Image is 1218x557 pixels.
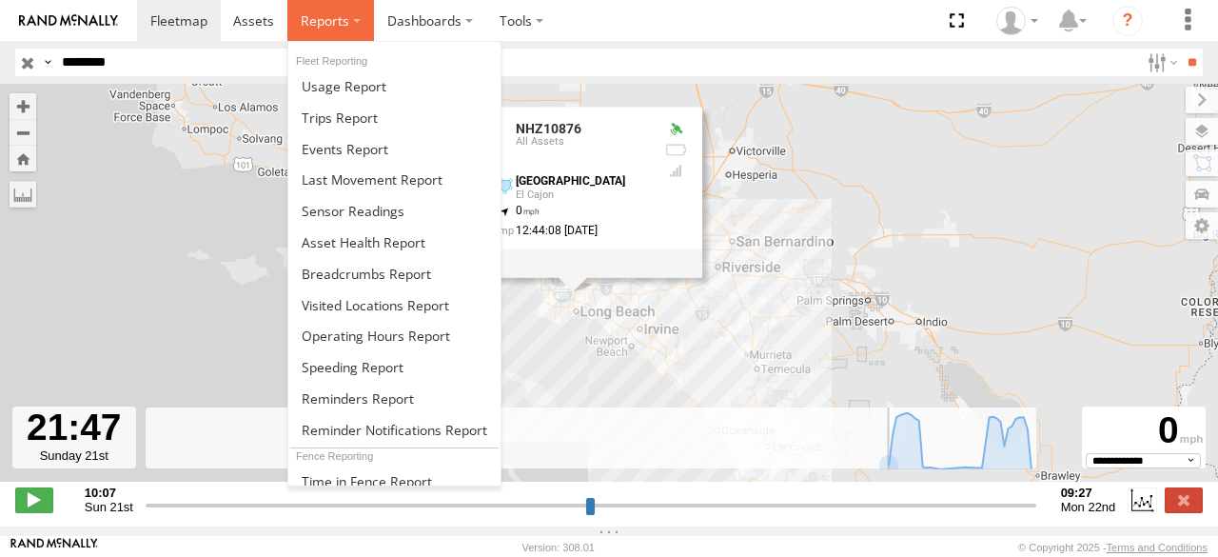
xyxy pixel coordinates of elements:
div: No battery health information received from this device. [664,142,687,157]
a: Asset Health Report [288,227,501,258]
a: Sensor Readings [288,195,501,227]
a: Reminders Report [288,383,501,414]
a: Visit our Website [10,538,98,557]
div: Version: 308.01 [522,542,595,553]
div: Date/time of location update [459,225,649,237]
i: ? [1112,6,1143,36]
a: Terms and Conditions [1107,542,1208,553]
a: Asset Operating Hours Report [288,320,501,351]
div: Zulema McIntosch [990,7,1045,35]
label: Map Settings [1186,212,1218,239]
label: Search Filter Options [1140,49,1181,76]
a: Time in Fences Report [288,466,501,497]
a: NHZ10876 [516,121,581,136]
label: Search Query [40,49,55,76]
div: © Copyright 2025 - [1018,542,1208,553]
a: Breadcrumbs Report [288,258,501,289]
label: Close [1165,487,1203,512]
div: All Assets [516,136,649,148]
button: Zoom Home [10,146,36,171]
span: 0 [516,204,540,217]
label: Play/Stop [15,487,53,512]
div: Valid GPS Fix [664,122,687,137]
div: El Cajon [516,189,649,201]
a: Fleet Speed Report [288,351,501,383]
strong: 09:27 [1061,486,1116,500]
div: Last Event GSM Signal Strength [664,163,687,178]
div: [GEOGRAPHIC_DATA] [516,175,649,188]
a: Usage Report [288,70,501,102]
span: Mon 22nd Sep 2025 [1061,500,1116,514]
img: rand-logo.svg [19,14,118,28]
label: Measure [10,181,36,208]
a: Last Movement Report [288,164,501,195]
button: Zoom out [10,119,36,146]
a: Full Events Report [288,133,501,165]
strong: 10:07 [85,486,133,500]
span: Sun 21st Sep 2025 [85,500,133,514]
a: Visited Locations Report [288,289,501,321]
button: Zoom in [10,93,36,119]
div: 0 [1085,409,1203,453]
a: Trips Report [288,102,501,133]
a: Service Reminder Notifications Report [288,414,501,446]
